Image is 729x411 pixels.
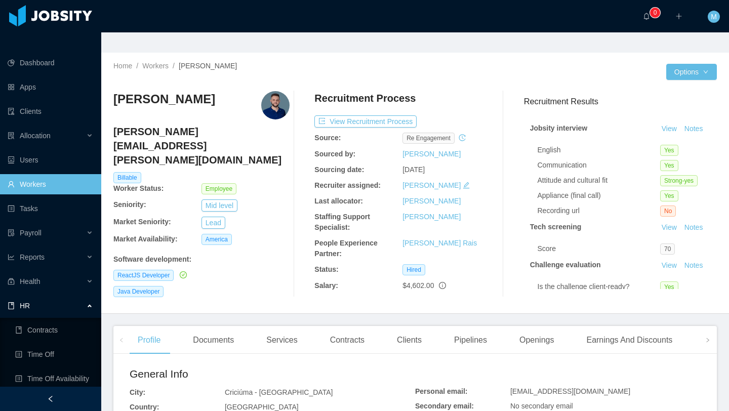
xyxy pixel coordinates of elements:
button: Notes [680,260,707,272]
span: re engagement [402,133,455,144]
span: Health [20,277,40,285]
a: [PERSON_NAME] [402,197,461,205]
div: Appliance (final call) [538,190,661,201]
i: icon: solution [8,132,15,139]
i: icon: check-circle [180,271,187,278]
a: icon: userWorkers [8,174,93,194]
div: Pipelines [446,326,495,354]
span: [DATE] [402,166,425,174]
a: View [658,223,680,231]
a: icon: profileTime Off Availability [15,368,93,389]
i: icon: edit [463,182,470,189]
b: Sourcing date: [314,166,364,174]
i: icon: medicine-box [8,278,15,285]
strong: Jobsity interview [530,124,588,132]
i: icon: left [47,395,54,402]
h4: Recruitment Process [314,91,416,105]
b: Sourced by: [314,150,355,158]
div: Openings [511,326,562,354]
a: View [658,125,680,133]
b: City: [130,388,145,396]
span: No [660,205,676,217]
span: Yes [660,281,678,293]
b: Secondary email: [415,402,474,410]
span: ReactJS Developer [113,270,174,281]
strong: Challenge evaluation [530,261,601,269]
span: Criciúma - [GEOGRAPHIC_DATA] [225,388,333,396]
div: Score [538,243,661,254]
b: Market Availability: [113,235,178,243]
span: / [173,62,175,70]
span: info-circle [439,282,446,289]
b: Worker Status: [113,184,164,192]
div: Is the challenge client-ready? [538,281,661,292]
b: Recruiter assigned: [314,181,381,189]
button: Notes [680,123,707,135]
span: Reports [20,253,45,261]
a: icon: exportView Recruitment Process [314,117,417,126]
h3: Recruitment Results [524,95,717,108]
b: Market Seniority: [113,218,171,226]
b: Status: [314,265,338,273]
b: Salary: [314,281,338,290]
a: Home [113,62,132,70]
b: Personal email: [415,387,468,395]
span: M [711,11,717,23]
div: English [538,145,661,155]
span: [EMAIL_ADDRESS][DOMAIN_NAME] [510,387,630,395]
a: [PERSON_NAME] Rais [402,239,477,247]
span: 70 [660,243,675,255]
img: 363733f1-3d5a-4981-8be9-ade950100cfe_6660852f12076-400w.png [261,91,290,119]
h3: [PERSON_NAME] [113,91,215,107]
span: / [136,62,138,70]
div: Communication [538,160,661,171]
span: Java Developer [113,286,164,297]
b: People Experience Partner: [314,239,378,258]
button: Mid level [201,199,237,212]
a: icon: auditClients [8,101,93,121]
b: Last allocator: [314,197,363,205]
a: icon: profileTasks [8,198,93,219]
div: Documents [185,326,242,354]
div: Clients [389,326,430,354]
a: icon: profileTime Off [15,344,93,364]
b: Staffing Support Specialist: [314,213,370,231]
span: Yes [660,145,678,156]
button: Lead [201,217,225,229]
span: Strong-yes [660,175,698,186]
h2: General Info [130,366,415,382]
i: icon: left [119,338,124,343]
div: Contracts [322,326,373,354]
div: Recording url [538,205,661,216]
a: [PERSON_NAME] [402,213,461,221]
a: icon: appstoreApps [8,77,93,97]
span: America [201,234,232,245]
div: Services [258,326,305,354]
span: Employee [201,183,236,194]
a: icon: bookContracts [15,320,93,340]
button: icon: exportView Recruitment Process [314,115,417,128]
a: View [658,261,680,269]
a: Workers [142,62,169,70]
a: icon: robotUsers [8,150,93,170]
span: No secondary email [510,402,573,410]
span: Payroll [20,229,42,237]
button: Notes [680,222,707,234]
a: [PERSON_NAME] [402,181,461,189]
b: Seniority: [113,200,146,209]
i: icon: book [8,302,15,309]
span: $4,602.00 [402,281,434,290]
i: icon: line-chart [8,254,15,261]
span: HR [20,302,30,310]
b: Source: [314,134,341,142]
a: [PERSON_NAME] [402,150,461,158]
b: Software development : [113,255,191,263]
b: Country: [130,403,159,411]
i: icon: right [705,338,710,343]
i: icon: history [459,134,466,141]
button: Optionsicon: down [666,64,717,80]
a: icon: check-circle [178,271,187,279]
span: Yes [660,160,678,171]
a: icon: pie-chartDashboard [8,53,93,73]
h4: [PERSON_NAME][EMAIL_ADDRESS][PERSON_NAME][DOMAIN_NAME] [113,125,290,167]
